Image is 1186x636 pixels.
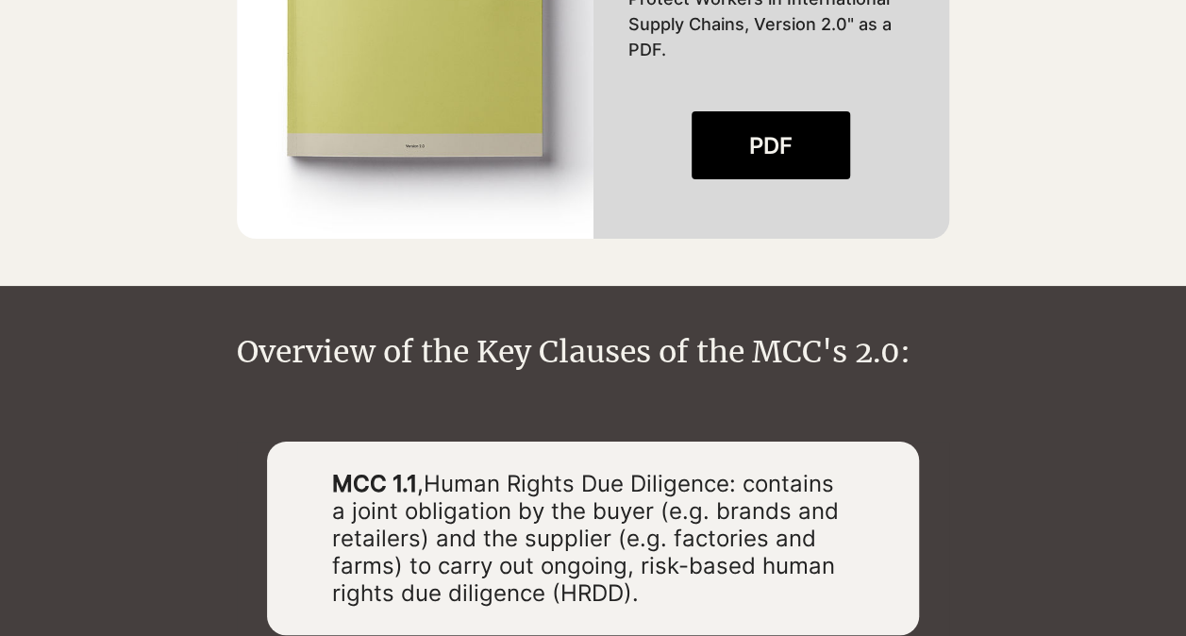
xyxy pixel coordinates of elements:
[332,470,839,607] span: ,
[749,130,793,162] span: PDF
[332,470,417,497] span: MCC 1.1
[237,333,948,371] h4: Overview of the Key Clauses of the MCC's 2.0:
[692,111,850,179] a: PDF
[332,470,839,607] span: Human Rights Due Diligence: contains a joint obligation by the buyer (e.g. brands and retailers) ...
